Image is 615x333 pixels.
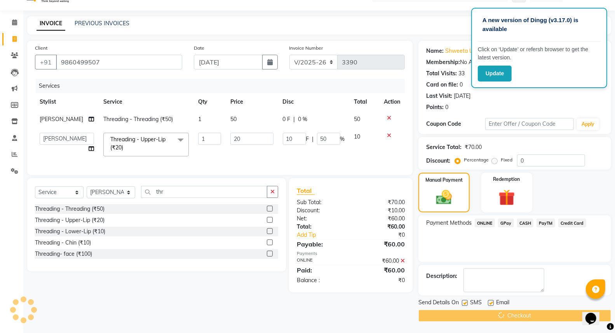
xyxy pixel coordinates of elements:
span: | [294,115,295,123]
label: Client [35,45,47,52]
div: Description: [426,272,457,280]
div: 0 [460,81,463,89]
span: Email [496,298,509,308]
span: Credit Card [558,219,586,227]
div: Points: [426,103,444,111]
iframe: chat widget [582,302,607,325]
div: Discount: [426,157,450,165]
span: 50 [230,116,237,123]
p: A new version of Dingg (v3.17.0) is available [483,16,596,33]
button: Update [478,66,512,82]
span: [PERSON_NAME] [40,116,83,123]
span: 10 [354,133,361,140]
div: ₹60.00 [351,265,411,275]
div: Threading - Lower-Lip (₹10) [35,227,105,236]
span: 1 [198,116,201,123]
a: Shweeta Urkunde [445,47,490,55]
input: Search by Name/Mobile/Email/Code [56,55,182,69]
div: ₹60.00 [351,257,411,265]
div: Discount: [291,206,351,215]
img: _gift.svg [493,187,520,208]
label: Redemption [493,176,520,183]
label: Date [194,45,204,52]
div: Services [36,79,411,93]
th: Service [99,93,193,111]
div: 0 [445,103,448,111]
div: Threading - Threading (₹50) [35,205,105,213]
input: Search or Scan [141,186,267,198]
div: Threading- face (₹100) [35,250,92,258]
th: Total [350,93,379,111]
th: Price [226,93,278,111]
th: Qty [193,93,226,111]
th: Stylist [35,93,99,111]
div: Balance : [291,276,351,284]
div: Payments [297,250,405,257]
div: Net: [291,215,351,223]
input: Enter Offer / Coupon Code [485,118,574,130]
div: Threading - Upper-Lip (₹20) [35,216,105,224]
span: 50 [354,116,361,123]
span: Threading - Upper-Lip (₹20) [110,136,166,151]
th: Disc [278,93,350,111]
div: Paid: [291,265,351,275]
a: INVOICE [37,17,65,31]
div: ₹60.00 [351,239,411,249]
div: ₹60.00 [351,215,411,223]
div: ONLINE [291,257,351,265]
span: 0 F [283,115,291,123]
span: CASH [517,219,534,227]
div: Payable: [291,239,351,249]
span: SMS [470,298,482,308]
img: _cash.svg [431,188,457,206]
p: Click on ‘Update’ or refersh browser to get the latest version. [478,45,601,62]
div: Threading - Chin (₹10) [35,239,91,247]
label: Percentage [464,156,489,163]
div: ₹70.00 [465,143,482,151]
a: PREVIOUS INVOICES [75,20,129,27]
span: PayTM [537,219,555,227]
div: Card on file: [426,81,458,89]
div: ₹70.00 [351,198,411,206]
span: GPay [498,219,514,227]
div: Name: [426,47,444,55]
span: ONLINE [475,219,495,227]
span: Payment Methods [426,219,472,227]
div: ₹0 [361,231,411,239]
span: | [312,135,314,143]
button: Apply [577,118,599,130]
span: % [340,135,345,143]
div: Sub Total: [291,198,351,206]
span: Total [297,187,315,195]
label: Invoice Number [289,45,323,52]
div: Membership: [426,58,460,66]
span: Send Details On [418,298,459,308]
div: Total: [291,223,351,231]
div: ₹0 [351,276,411,284]
a: Add Tip [291,231,361,239]
div: No Active Membership [426,58,603,66]
div: Service Total: [426,143,462,151]
button: +91 [35,55,57,69]
div: ₹60.00 [351,223,411,231]
span: Threading - Threading (₹50) [103,116,173,123]
div: [DATE] [454,92,470,100]
div: Total Visits: [426,69,457,78]
a: x [123,144,127,151]
label: Manual Payment [425,177,463,184]
label: Fixed [501,156,512,163]
div: ₹10.00 [351,206,411,215]
div: Coupon Code [426,120,485,128]
span: 0 % [298,115,308,123]
th: Action [379,93,405,111]
div: Last Visit: [426,92,452,100]
div: 33 [458,69,465,78]
span: F [306,135,309,143]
